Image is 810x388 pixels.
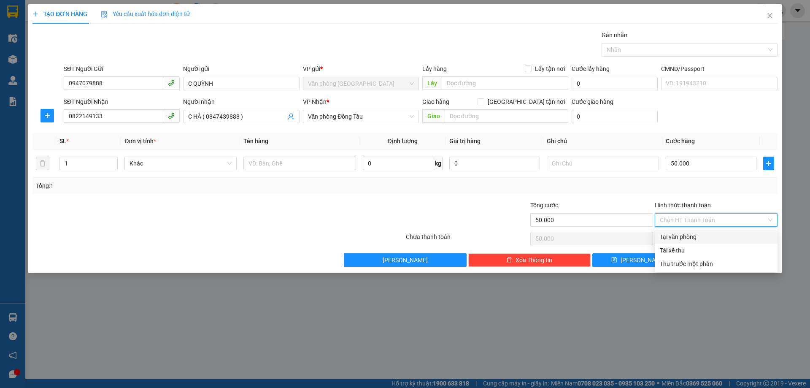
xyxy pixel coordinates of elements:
span: VP Nhận [303,98,327,105]
div: SĐT Người Nhận [64,97,180,106]
span: SL [59,138,66,144]
span: delete [506,257,512,263]
label: Gán nhãn [602,32,627,38]
span: TẠO ĐƠN HÀNG [32,11,87,17]
li: 01A03 [GEOGRAPHIC_DATA], [GEOGRAPHIC_DATA] ( bên cạnh cây xăng bến xe phía Bắc cũ) [47,21,192,52]
div: Tài xế thu [660,246,772,255]
button: delete [36,157,49,170]
span: Lấy [422,76,442,90]
button: plus [763,157,774,170]
span: Xóa Thông tin [516,255,552,265]
span: save [611,257,617,263]
button: plus [40,109,54,122]
span: [GEOGRAPHIC_DATA] tận nơi [484,97,568,106]
span: close [767,12,773,19]
span: plus [41,112,54,119]
span: Giao hàng [422,98,449,105]
span: Định lượng [388,138,418,144]
img: icon [101,11,108,18]
div: Tổng: 1 [36,181,313,190]
li: Hotline: 1900888999 [47,52,192,63]
span: plus [32,11,38,17]
input: Cước lấy hàng [572,77,658,90]
div: Người gửi [183,64,299,73]
span: plus [764,160,774,167]
span: Cước hàng [666,138,695,144]
button: Close [758,4,782,28]
input: VD: Bàn, Ghế [243,157,356,170]
img: logo.jpg [11,11,53,53]
span: [PERSON_NAME] [383,255,428,265]
span: Giao [422,109,445,123]
label: Cước lấy hàng [572,65,610,72]
span: user-add [288,113,294,120]
div: SĐT Người Gửi [64,64,180,73]
span: [PERSON_NAME] [621,255,666,265]
span: Yêu cầu xuất hóa đơn điện tử [101,11,190,17]
button: deleteXóa Thông tin [468,253,591,267]
b: 36 Limousine [89,10,149,20]
input: Dọc đường [445,109,568,123]
span: kg [434,157,443,170]
div: Chưa thanh toán [405,232,529,247]
span: Lấy tận nơi [532,64,568,73]
span: phone [168,79,175,86]
span: Giá trị hàng [449,138,481,144]
div: VP gửi [303,64,419,73]
div: Thu trước một phần [660,259,772,269]
input: Ghi Chú [547,157,659,170]
button: save[PERSON_NAME] [592,253,684,267]
span: Đơn vị tính [124,138,156,144]
input: 0 [449,157,540,170]
input: Dọc đường [442,76,568,90]
span: Văn phòng Thanh Hóa [308,77,414,90]
div: Tại văn phòng [660,232,772,241]
input: Cước giao hàng [572,110,658,123]
label: Hình thức thanh toán [655,202,711,209]
span: Khác [130,157,232,170]
span: Tên hàng [243,138,268,144]
span: Tổng cước [530,202,558,209]
div: CMND/Passport [661,64,777,73]
label: Cước giao hàng [572,98,613,105]
span: Lấy hàng [422,65,447,72]
span: phone [168,112,175,119]
span: Văn phòng Đồng Tàu [308,110,414,123]
div: Người nhận [183,97,299,106]
th: Ghi chú [543,133,662,149]
button: [PERSON_NAME] [344,253,467,267]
